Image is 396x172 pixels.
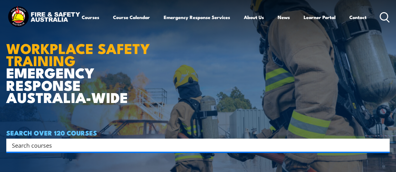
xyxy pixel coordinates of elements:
input: Search input [12,140,376,150]
a: Learner Portal [304,10,336,25]
form: Search form [13,141,377,150]
a: News [278,10,290,25]
h1: EMERGENCY RESPONSE AUSTRALIA-WIDE [6,26,159,103]
button: Search magnifier button [379,141,388,150]
strong: WORKPLACE SAFETY TRAINING [6,37,150,71]
a: Courses [82,10,99,25]
a: Course Calendar [113,10,150,25]
a: Contact [349,10,367,25]
a: Emergency Response Services [164,10,230,25]
a: About Us [244,10,264,25]
h4: SEARCH OVER 120 COURSES [6,129,390,136]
